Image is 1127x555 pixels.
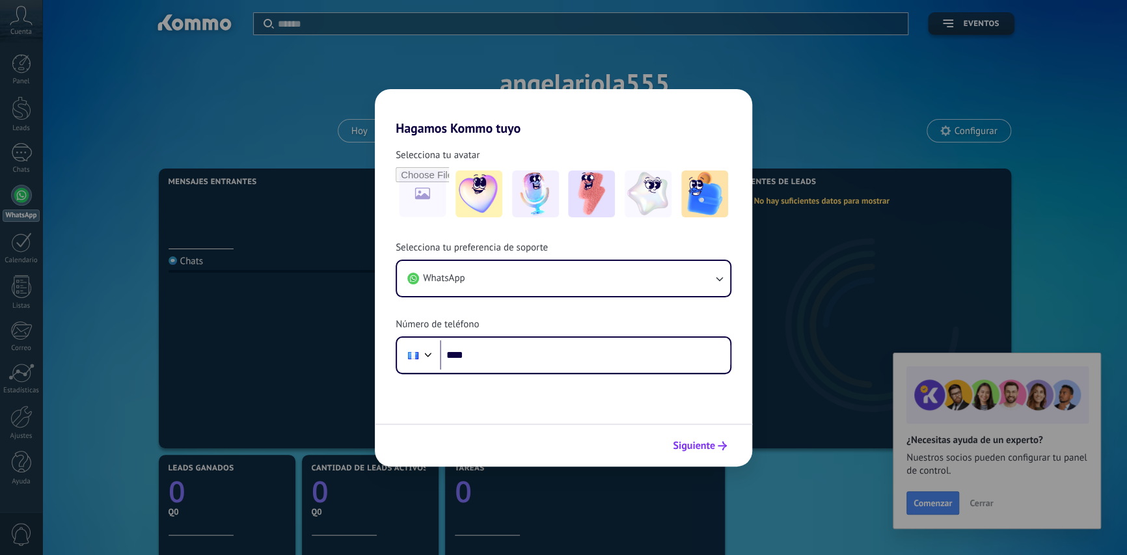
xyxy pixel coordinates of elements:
span: Siguiente [673,441,715,450]
span: Selecciona tu preferencia de soporte [396,241,548,254]
img: -5.jpeg [681,170,728,217]
button: Siguiente [667,435,733,457]
div: Guatemala: + 502 [401,342,426,369]
span: WhatsApp [423,272,465,285]
img: -3.jpeg [568,170,615,217]
span: Selecciona tu avatar [396,149,480,162]
h2: Hagamos Kommo tuyo [375,89,752,136]
span: Número de teléfono [396,318,479,331]
img: -4.jpeg [625,170,672,217]
button: WhatsApp [397,261,730,296]
img: -2.jpeg [512,170,559,217]
img: -1.jpeg [455,170,502,217]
